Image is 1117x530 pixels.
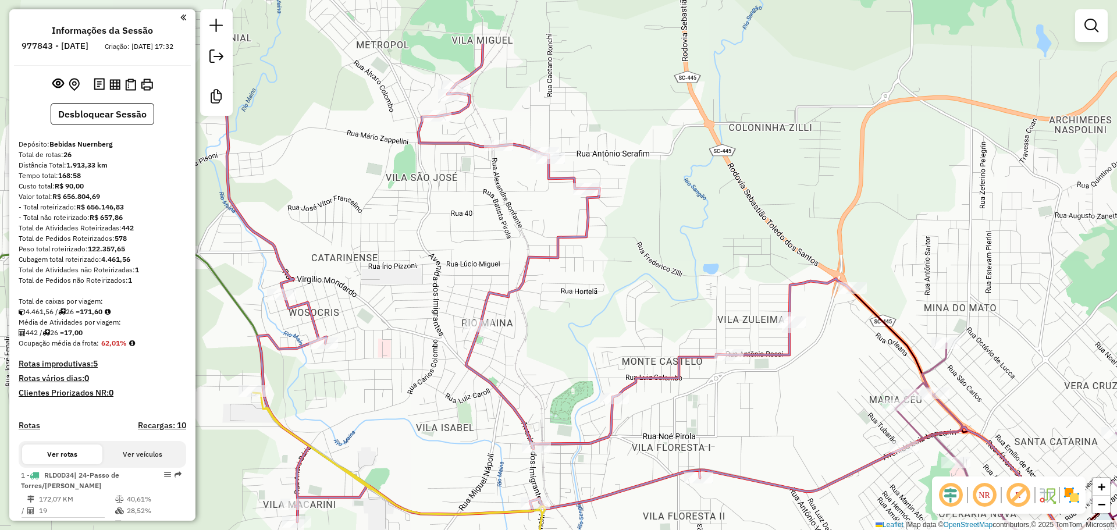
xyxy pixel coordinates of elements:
i: % de utilização da cubagem [115,507,124,514]
div: 4.461,56 / 26 = [19,307,186,317]
strong: R$ 656.146,83 [76,202,124,211]
a: Rotas [19,421,40,431]
div: - Total não roteirizado: [19,212,186,223]
button: Exibir sessão original [50,75,66,94]
td: = [21,518,27,530]
div: Cubagem total roteirizado: [19,254,186,265]
button: Visualizar Romaneio [123,76,138,93]
strong: 5 [93,358,98,369]
td: 28,52% [126,505,182,517]
td: 172,07 KM [38,493,115,505]
strong: R$ 90,00 [55,182,84,190]
i: Total de rotas [42,329,50,336]
strong: 62,01% [101,339,127,347]
strong: 26 [63,150,72,159]
button: Centralizar mapa no depósito ou ponto de apoio [66,76,82,94]
strong: 0 [84,373,89,383]
i: Meta Caixas/viagem: 1,00 Diferença: 170,60 [105,308,111,315]
i: Total de Atividades [27,507,34,514]
td: 40,61% [126,493,182,505]
h4: Rotas improdutivas: [19,359,186,369]
div: Valor total: [19,191,186,202]
i: % de utilização do peso [115,496,124,503]
strong: 17,00 [64,328,83,337]
h6: 977843 - [DATE] [22,41,88,51]
strong: 171,60 [80,307,102,316]
a: Clique aqui para minimizar o painel [180,10,186,24]
span: Exibir rótulo [1004,481,1032,509]
strong: 0 [109,387,113,398]
strong: 442 [122,223,134,232]
a: Exibir filtros [1080,14,1103,37]
i: Total de Atividades [19,329,26,336]
div: Média de Atividades por viagem: [19,317,186,328]
a: OpenStreetMap [944,521,993,529]
a: Leaflet [876,521,903,529]
div: Distância Total: [19,160,186,170]
h4: Clientes Priorizados NR: [19,388,186,398]
span: Ocupação média da frota: [19,339,99,347]
div: 442 / 26 = [19,328,186,338]
strong: 1 [128,276,132,284]
div: Depósito: [19,139,186,150]
strong: 1.913,33 km [66,161,108,169]
em: Rota exportada [175,471,182,478]
button: Imprimir Rotas [138,76,155,93]
strong: 168:58 [58,171,81,180]
span: − [1098,497,1105,511]
strong: 578 [115,234,127,243]
strong: 4.461,56 [101,255,130,264]
span: + [1098,479,1105,494]
span: 1 - [21,471,119,490]
div: Tempo total: [19,170,186,181]
h4: Rotas vários dias: [19,374,186,383]
strong: R$ 656.804,69 [52,192,100,201]
div: - Total roteirizado: [19,202,186,212]
a: Zoom out [1093,496,1110,513]
strong: Bebidas Nuernberg [49,140,113,148]
i: Cubagem total roteirizado [19,308,26,315]
td: 9,06 KM [38,518,115,530]
div: Custo total: [19,181,186,191]
div: Total de caixas por viagem: [19,296,186,307]
em: Opções [164,471,171,478]
h4: Recargas: 10 [138,421,186,431]
a: Exportar sessão [205,45,228,71]
em: Média calculada utilizando a maior ocupação (%Peso ou %Cubagem) de cada rota da sessão. Rotas cro... [129,340,135,347]
a: Nova sessão e pesquisa [205,14,228,40]
div: Map data © contributors,© 2025 TomTom, Microsoft [873,520,1117,530]
span: Ocultar NR [970,481,998,509]
button: Ver veículos [102,444,183,464]
a: Criar modelo [205,85,228,111]
button: Desbloquear Sessão [51,103,154,125]
td: 08:25 [126,518,182,530]
div: Total de Atividades não Roteirizadas: [19,265,186,275]
strong: 1 [135,265,139,274]
div: Peso total roteirizado: [19,244,186,254]
img: Fluxo de ruas [1038,486,1056,504]
img: Exibir/Ocultar setores [1062,486,1081,504]
div: Total de Pedidos Roteirizados: [19,233,186,244]
div: Total de rotas: [19,150,186,160]
button: Visualizar relatório de Roteirização [107,76,123,92]
td: / [21,505,27,517]
button: Ver rotas [22,444,102,464]
span: | [905,521,907,529]
td: 19 [38,505,115,517]
i: Distância Total [27,496,34,503]
strong: R$ 657,86 [90,213,123,222]
span: Ocultar deslocamento [937,481,965,509]
div: Total de Atividades Roteirizadas: [19,223,186,233]
span: RLD0D34 [44,471,74,479]
h4: Informações da Sessão [52,25,153,36]
div: Total de Pedidos não Roteirizados: [19,275,186,286]
strong: 122.357,65 [88,244,125,253]
button: Logs desbloquear sessão [91,76,107,94]
div: Criação: [DATE] 17:32 [100,41,178,52]
i: Total de rotas [58,308,66,315]
a: Zoom in [1093,478,1110,496]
